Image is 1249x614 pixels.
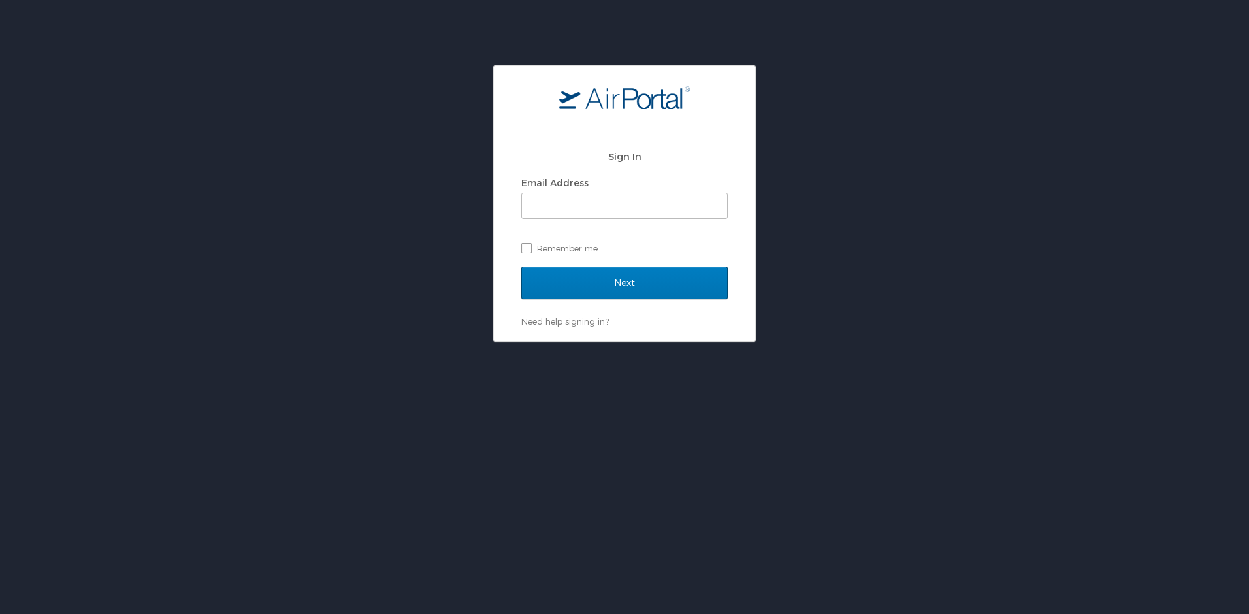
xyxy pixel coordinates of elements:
img: logo [559,86,690,109]
a: Need help signing in? [521,316,609,327]
input: Next [521,267,728,299]
h2: Sign In [521,149,728,164]
label: Email Address [521,177,589,188]
label: Remember me [521,238,728,258]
